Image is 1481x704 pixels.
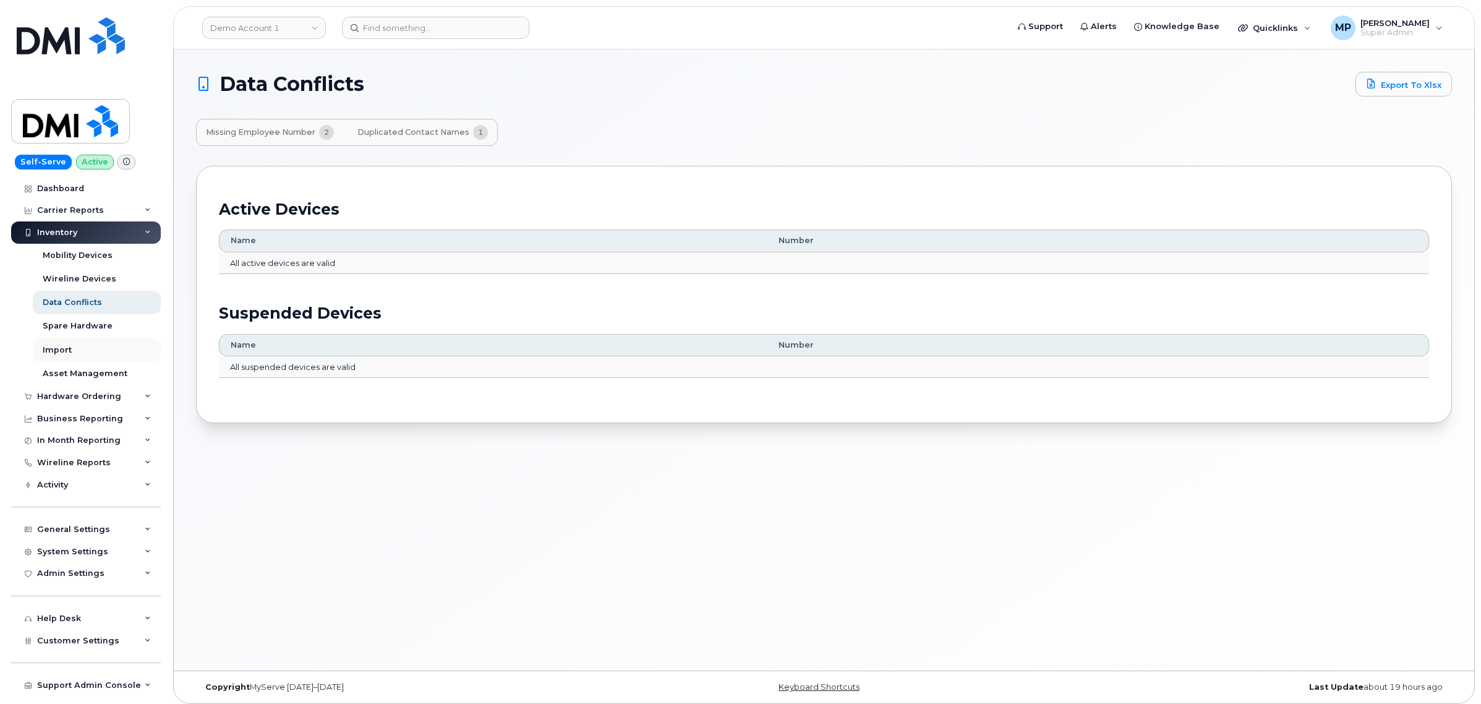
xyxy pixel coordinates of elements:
a: Export to Xlsx [1355,72,1452,97]
th: Number [767,334,1429,356]
th: Name [219,334,767,356]
th: Number [767,230,1429,252]
div: about 19 hours ago [1033,682,1452,692]
span: 2 [319,125,334,140]
span: Data Conflicts [220,75,364,93]
h2: Suspended Devices [219,304,1429,322]
span: Duplicated Contact Names [357,127,469,137]
td: All suspended devices are valid [219,356,1429,379]
td: All active devices are valid [219,252,1429,275]
h2: Active Devices [219,200,1429,218]
div: MyServe [DATE]–[DATE] [196,682,615,692]
strong: Copyright [205,682,250,692]
span: Missing Employee Number [206,127,315,137]
strong: Last Update [1309,682,1364,692]
span: 1 [473,125,488,140]
a: Keyboard Shortcuts [779,682,860,692]
th: Name [219,230,767,252]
